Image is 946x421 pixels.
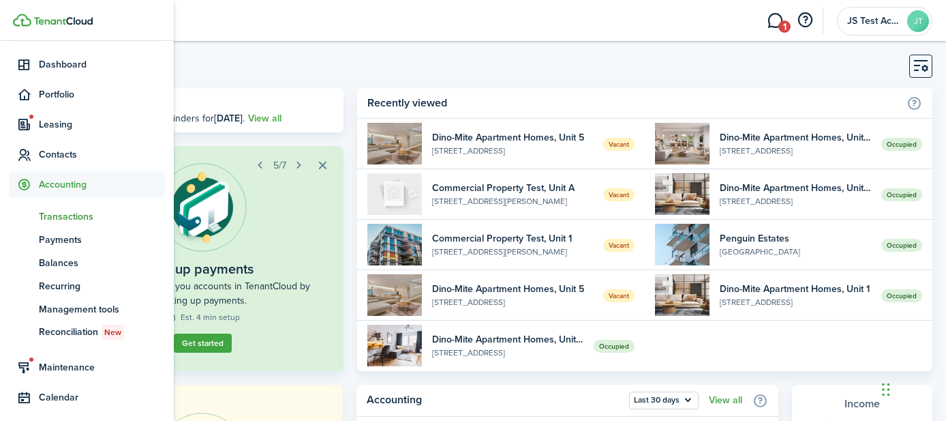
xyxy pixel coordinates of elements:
img: A [367,173,422,215]
a: Get started [174,334,232,353]
img: 2 [655,123,709,164]
img: 5 [367,274,422,316]
span: Occupied [881,188,922,201]
span: Portfolio [39,87,165,102]
button: Open menu [629,392,699,409]
button: Next step [290,156,309,175]
button: Open resource center [793,9,817,32]
widget-list-item-description: [STREET_ADDRESS][PERSON_NAME] [432,195,593,207]
home-widget-title: Accounting [367,392,622,409]
home-widget-title: Recently viewed [367,95,900,111]
widget-list-item-description: [STREET_ADDRESS] [720,195,871,207]
widget-stats-title: Income [806,396,919,412]
img: 5 [367,123,422,164]
span: Vacant [603,289,635,302]
widget-step-title: Set up payments [152,259,254,279]
widget-list-item-title: Penguin Estates [720,231,871,246]
span: Calendar [39,390,165,405]
img: TenantCloud [13,14,31,27]
widget-list-item-title: Dino-Mite Apartment Homes, Unit 2 [720,130,871,145]
widget-list-item-description: [STREET_ADDRESS] [720,145,871,157]
widget-list-item-title: Dino-Mite Apartment Homes, Unit 1 [720,282,871,296]
a: ReconciliationNew [9,321,165,344]
b: [DATE] [214,111,243,126]
span: 1 [778,20,791,33]
h3: [DATE], [DATE] [99,95,333,112]
span: Contacts [39,147,165,162]
span: Vacant [603,239,635,252]
span: Payments [39,233,165,247]
img: 1 [655,224,709,265]
widget-list-item-description: [STREET_ADDRESS][PERSON_NAME] [432,246,593,258]
widget-step-time: Est. 4 min setup [166,311,240,323]
img: Online payments [158,163,247,252]
span: Occupied [881,289,922,302]
span: Reconciliation [39,325,165,340]
span: Occupied [881,239,922,252]
widget-list-item-title: Dino-Mite Apartment Homes, Unit 5 [432,130,593,145]
a: Payments [9,228,165,251]
iframe: Chat Widget [878,355,946,421]
button: Close [312,155,333,176]
span: Vacant [603,138,635,151]
a: Messaging [762,3,788,38]
span: Recurring [39,279,165,293]
span: Transactions [39,209,165,224]
a: Dashboard [9,51,165,78]
widget-list-item-description: [STREET_ADDRESS] [432,145,593,157]
img: 1 [367,224,422,265]
widget-list-item-title: Dino-Mite Apartment Homes, Unit 5 [432,282,593,296]
span: Maintenance [39,360,165,375]
a: Balances [9,251,165,274]
a: Transactions [9,205,165,228]
span: Leasing [39,117,165,132]
span: New [104,326,121,338]
button: Customise [909,55,932,78]
widget-list-item-description: [STREET_ADDRESS] [432,347,583,359]
div: Drag [882,369,890,410]
a: Management tools [9,297,165,321]
span: Accounting [39,177,165,192]
widget-list-item-description: [GEOGRAPHIC_DATA] [720,246,871,258]
span: Management tools [39,302,165,317]
widget-step-description: Get paid and track you accounts in TenantCloud by setting up payments. [92,279,313,308]
widget-list-item-description: [STREET_ADDRESS] [720,296,871,308]
widget-list-item-title: Commercial Property Test, Unit 1 [432,231,593,246]
img: 1 [655,274,709,316]
span: Occupied [881,138,922,151]
button: Prev step [251,156,270,175]
button: Last 30 days [629,392,699,409]
img: 3 [367,325,422,366]
span: Dashboard [39,57,165,72]
widget-list-item-title: Dino-Mite Apartment Homes, Unit 3 [432,332,583,347]
span: Vacant [603,188,635,201]
span: Occupied [594,340,635,353]
widget-list-item-title: Dino-Mite Apartment Homes, Unit 4 [720,181,871,195]
a: View all [248,111,281,126]
span: JS Test Account [847,16,902,26]
avatar-text: JT [907,10,929,32]
widget-list-item-description: [STREET_ADDRESS] [432,296,593,308]
a: View all [709,395,742,406]
span: Balances [39,256,165,270]
span: 5/7 [273,158,286,173]
widget-list-item-title: Commercial Property Test, Unit A [432,181,593,195]
img: TenantCloud [33,17,93,25]
a: Recurring [9,274,165,297]
img: 4 [655,173,709,215]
